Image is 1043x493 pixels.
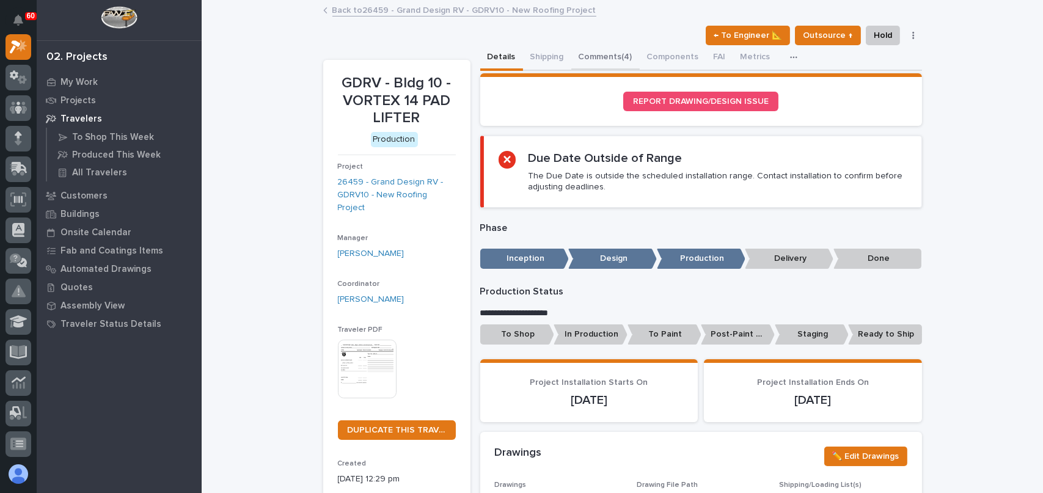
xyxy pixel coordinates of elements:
[530,378,648,387] span: Project Installation Starts On
[701,324,775,345] p: Post-Paint Assembly
[338,293,404,306] a: [PERSON_NAME]
[47,128,202,145] a: To Shop This Week
[338,75,456,127] p: GDRV - Bldg 10 - VORTEX 14 PAD LIFTER
[60,114,102,125] p: Travelers
[795,26,861,45] button: Outsource ↑
[480,286,922,298] p: Production Status
[338,326,383,334] span: Traveler PDF
[628,324,701,345] p: To Paint
[60,282,93,293] p: Quotes
[733,45,778,71] button: Metrics
[495,447,542,460] h2: Drawings
[60,95,96,106] p: Projects
[706,45,733,71] button: FAI
[60,209,100,220] p: Buildings
[60,319,161,330] p: Traveler Status Details
[757,378,869,387] span: Project Installation Ends On
[495,481,527,489] span: Drawings
[47,146,202,163] a: Produced This Week
[5,7,31,33] button: Notifications
[640,45,706,71] button: Components
[37,260,202,278] a: Automated Drawings
[60,77,98,88] p: My Work
[37,186,202,205] a: Customers
[657,249,745,269] p: Production
[637,481,698,489] span: Drawing File Path
[528,151,682,166] h2: Due Date Outside of Range
[37,223,202,241] a: Onsite Calendar
[866,26,900,45] button: Hold
[37,205,202,223] a: Buildings
[338,460,367,467] span: Created
[37,278,202,296] a: Quotes
[848,324,922,345] p: Ready to Ship
[623,92,778,111] a: REPORT DRAWING/DESIGN ISSUE
[568,249,657,269] p: Design
[37,109,202,128] a: Travelers
[528,170,906,192] p: The Due Date is outside the scheduled installation range. Contact installation to confirm before ...
[37,296,202,315] a: Assembly View
[338,247,404,260] a: [PERSON_NAME]
[5,461,31,487] button: users-avatar
[775,324,849,345] p: Staging
[874,28,892,43] span: Hold
[832,449,899,464] span: ✏️ Edit Drawings
[72,167,127,178] p: All Travelers
[101,6,137,29] img: Workspace Logo
[60,246,163,257] p: Fab and Coatings Items
[37,91,202,109] a: Projects
[15,15,31,34] div: Notifications60
[37,73,202,91] a: My Work
[348,426,446,434] span: DUPLICATE THIS TRAVELER
[338,235,368,242] span: Manager
[371,132,418,147] div: Production
[554,324,628,345] p: In Production
[480,45,523,71] button: Details
[745,249,833,269] p: Delivery
[338,176,456,214] a: 26459 - Grand Design RV - GDRV10 - New Roofing Project
[571,45,640,71] button: Comments (4)
[72,132,154,143] p: To Shop This Week
[338,420,456,440] a: DUPLICATE THIS TRAVELER
[60,264,152,275] p: Automated Drawings
[47,164,202,181] a: All Travelers
[37,241,202,260] a: Fab and Coatings Items
[27,12,35,20] p: 60
[480,222,922,234] p: Phase
[60,191,108,202] p: Customers
[719,393,907,407] p: [DATE]
[824,447,907,466] button: ✏️ Edit Drawings
[72,150,161,161] p: Produced This Week
[714,28,782,43] span: ← To Engineer 📐
[338,473,456,486] p: [DATE] 12:29 pm
[523,45,571,71] button: Shipping
[633,97,769,106] span: REPORT DRAWING/DESIGN ISSUE
[332,2,596,16] a: Back to26459 - Grand Design RV - GDRV10 - New Roofing Project
[706,26,790,45] button: ← To Engineer 📐
[46,51,108,64] div: 02. Projects
[803,28,853,43] span: Outsource ↑
[480,324,554,345] p: To Shop
[37,315,202,333] a: Traveler Status Details
[779,481,862,489] span: Shipping/Loading List(s)
[60,301,125,312] p: Assembly View
[60,227,131,238] p: Onsite Calendar
[338,280,380,288] span: Coordinator
[338,163,364,170] span: Project
[833,249,922,269] p: Done
[480,249,569,269] p: Inception
[495,393,684,407] p: [DATE]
